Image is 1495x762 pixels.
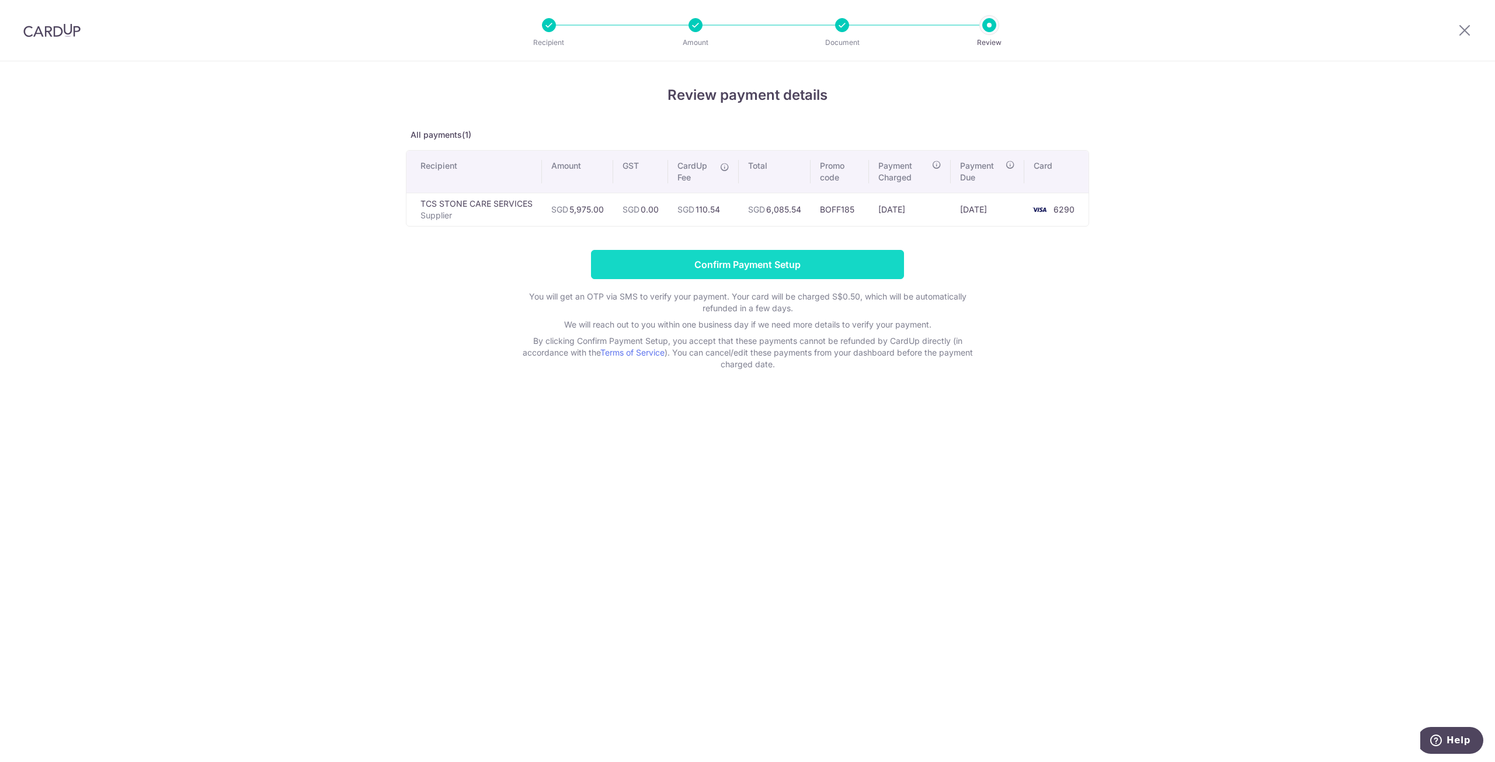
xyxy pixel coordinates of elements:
[799,37,885,48] p: Document
[1420,727,1483,756] iframe: Opens a widget where you can find more information
[506,37,592,48] p: Recipient
[514,291,981,314] p: You will get an OTP via SMS to verify your payment. Your card will be charged S$0.50, which will ...
[869,193,951,226] td: [DATE]
[542,151,613,193] th: Amount
[1054,204,1075,214] span: 6290
[23,23,81,37] img: CardUp
[951,193,1024,226] td: [DATE]
[677,160,714,183] span: CardUp Fee
[739,193,811,226] td: 6,085.54
[960,160,1002,183] span: Payment Due
[406,193,542,226] td: TCS STONE CARE SERVICES
[811,193,869,226] td: BOFF185
[1024,151,1089,193] th: Card
[668,193,739,226] td: 110.54
[652,37,739,48] p: Amount
[591,250,904,279] input: Confirm Payment Setup
[600,347,665,357] a: Terms of Service
[1028,203,1051,217] img: <span class="translation_missing" title="translation missing: en.account_steps.new_confirm_form.b...
[514,335,981,370] p: By clicking Confirm Payment Setup, you accept that these payments cannot be refunded by CardUp di...
[623,204,639,214] span: SGD
[514,319,981,330] p: We will reach out to you within one business day if we need more details to verify your payment.
[542,193,613,226] td: 5,975.00
[878,160,929,183] span: Payment Charged
[613,193,668,226] td: 0.00
[677,204,694,214] span: SGD
[406,129,1089,141] p: All payments(1)
[946,37,1032,48] p: Review
[811,151,869,193] th: Promo code
[406,85,1089,106] h4: Review payment details
[739,151,811,193] th: Total
[551,204,568,214] span: SGD
[748,204,765,214] span: SGD
[420,210,533,221] p: Supplier
[406,151,542,193] th: Recipient
[613,151,668,193] th: GST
